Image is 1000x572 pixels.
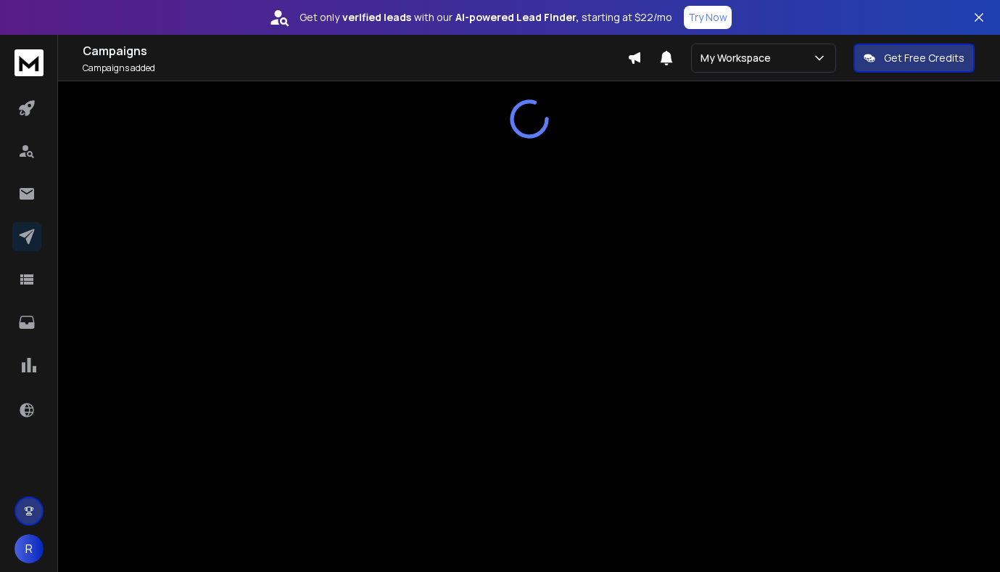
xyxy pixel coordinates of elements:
p: My Workspace [701,51,777,65]
h1: Campaigns [83,42,627,60]
p: Get only with our starting at $22/mo [299,10,672,25]
button: Get Free Credits [854,44,975,73]
img: logo [15,49,44,76]
p: Try Now [688,10,727,25]
strong: AI-powered Lead Finder, [455,10,579,25]
strong: verified leads [342,10,411,25]
button: Try Now [684,6,732,29]
button: R [15,534,44,563]
p: Campaigns added [83,62,627,74]
p: Get Free Credits [884,51,964,65]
